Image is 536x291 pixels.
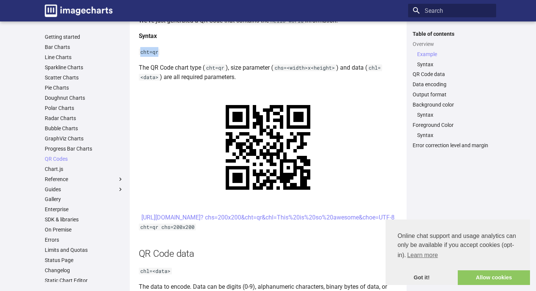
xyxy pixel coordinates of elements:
[139,247,398,260] h2: QR Code data
[45,257,124,264] a: Status Page
[398,232,518,261] span: Online chat support and usage analytics can only be available if you accept cookies (opt-in).
[45,247,124,253] a: Limits and Quotas
[45,94,124,101] a: Doughnut Charts
[458,270,530,285] a: allow cookies
[45,115,124,122] a: Radar Charts
[139,224,196,230] code: cht=qr chs=200x200
[45,236,124,243] a: Errors
[408,4,496,17] input: Search
[45,186,124,193] label: Guides
[139,63,398,82] p: The QR Code chart type ( ), size parameter ( ) and data ( ) are all required parameters.
[406,250,439,261] a: learn more about cookies
[45,206,124,213] a: Enterprise
[413,91,492,98] a: Output format
[413,71,492,78] a: QR Code data
[408,30,496,149] nav: Table of contents
[413,122,492,128] a: Foreground Color
[45,226,124,233] a: On Premise
[417,51,492,58] a: Example
[269,17,305,24] code: Hello world
[45,34,124,40] a: Getting started
[45,105,124,111] a: Polar Charts
[139,49,160,55] code: cht=qr
[417,111,492,118] a: Syntax
[45,5,112,17] img: logo
[205,64,226,71] code: cht=qr
[45,145,124,152] a: Progress Bar Charts
[386,219,530,285] div: cookieconsent
[209,88,327,207] img: chart
[42,2,115,20] a: Image-Charts documentation
[139,31,398,41] h4: Syntax
[413,51,492,68] nav: Overview
[408,30,496,37] label: Table of contents
[141,214,395,221] a: [URL][DOMAIN_NAME]? chs=200x200&cht=qr&chl=This%20is%20so%20awesome&choe=UTF-8
[386,270,458,285] a: dismiss cookie message
[413,142,492,149] a: Error correction level and margin
[45,125,124,132] a: Bubble Charts
[45,44,124,50] a: Bar Charts
[45,54,124,61] a: Line Charts
[139,268,172,274] code: chl=<data>
[45,64,124,71] a: Sparkline Charts
[417,132,492,139] a: Syntax
[45,135,124,142] a: GraphViz Charts
[273,64,336,71] code: chs=<width>x<height>
[45,277,124,284] a: Static Chart Editor
[45,84,124,91] a: Pie Charts
[413,101,492,108] a: Background color
[45,176,124,183] label: Reference
[413,111,492,118] nav: Background color
[45,196,124,203] a: Gallery
[45,74,124,81] a: Scatter Charts
[45,216,124,223] a: SDK & libraries
[417,61,492,68] a: Syntax
[413,132,492,139] nav: Foreground Color
[413,81,492,88] a: Data encoding
[413,41,492,47] a: Overview
[45,155,124,162] a: QR Codes
[45,166,124,172] a: Chart.js
[45,267,124,274] a: Changelog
